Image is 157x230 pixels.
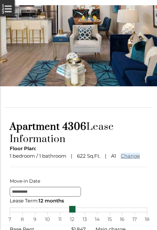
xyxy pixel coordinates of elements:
span: 12 [69,215,75,224]
span: 12 months [39,198,64,204]
span: 17 [131,215,138,224]
span: 13 [82,215,88,224]
div: Lease Term: [10,197,147,205]
input: Move-in Date edit selected 10/13/2025 [10,187,81,197]
span: 11 [57,215,63,224]
span: 10 [44,215,50,224]
span: 15 [107,215,113,224]
span: 14 [94,215,100,224]
span: 8 [19,215,26,224]
span: 16 [119,215,125,224]
h1: Lease Information [10,121,147,145]
span: 1 bedroom / 1 bathroom [10,153,66,159]
a: Change [121,153,140,159]
span: Apartment 4306 [10,121,86,133]
label: Move-in Date [10,177,147,185]
span: Sq.Ft. [87,153,100,159]
span: Floor Plan: [10,145,36,151]
span: A1 [111,153,116,159]
span: 9 [32,215,38,224]
span: 7 [6,215,13,224]
span: 622 [77,153,86,159]
span: 18 [144,215,150,224]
